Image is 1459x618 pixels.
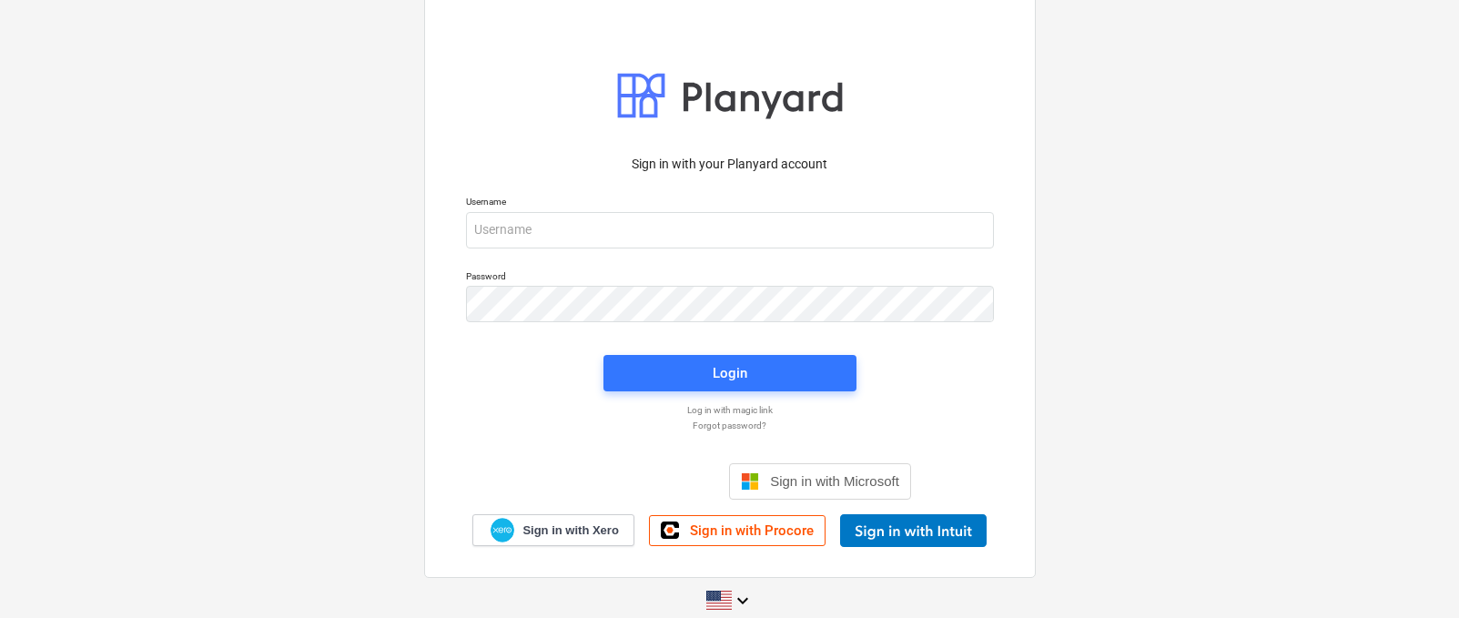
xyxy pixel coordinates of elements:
span: Sign in with Microsoft [770,473,899,489]
p: Username [466,196,994,211]
i: keyboard_arrow_down [732,590,754,612]
p: Password [466,270,994,286]
span: Sign in with Procore [690,522,814,539]
img: Xero logo [491,518,514,542]
img: Microsoft logo [741,472,759,491]
button: Login [603,355,856,391]
span: Sign in with Xero [522,522,618,539]
a: Sign in with Procore [649,515,826,546]
a: Forgot password? [457,420,1003,431]
a: Sign in with Xero [472,514,634,546]
a: Log in with magic link [457,404,1003,416]
iframe: Sign in with Google Button [539,461,724,501]
input: Username [466,212,994,248]
div: Login [713,361,747,385]
p: Sign in with your Planyard account [466,155,994,174]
